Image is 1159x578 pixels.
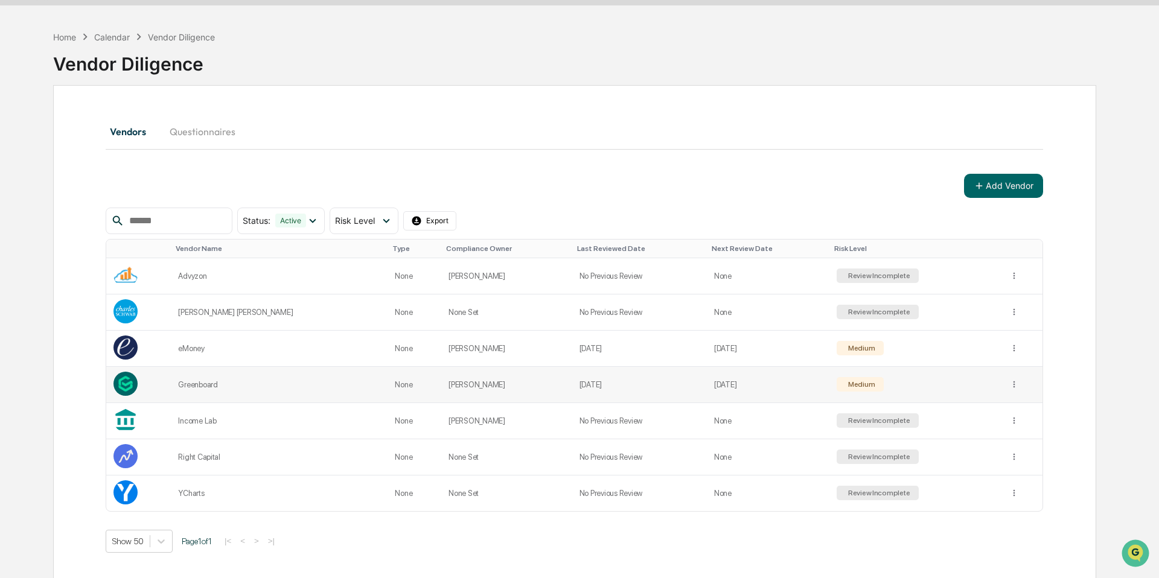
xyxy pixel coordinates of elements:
div: YCharts [178,489,380,498]
td: None [388,475,441,511]
div: Vendor Diligence [148,32,215,42]
div: We're available if you need us! [54,104,166,114]
span: [PERSON_NAME] [37,164,98,174]
span: Attestations [100,214,150,226]
td: No Previous Review [572,258,707,294]
div: 🗄️ [88,215,97,225]
img: Vendor Logo [113,335,138,360]
div: Toggle SortBy [712,244,825,253]
img: Vendor Logo [113,480,138,504]
div: Start new chat [54,92,198,104]
a: Powered byPylon [85,266,146,276]
img: Vendor Logo [113,444,138,468]
div: Right Capital [178,453,380,462]
div: Toggle SortBy [176,244,383,253]
td: None [707,403,829,439]
td: [DATE] [572,331,707,367]
div: Review Incomplete [846,453,910,461]
span: Page 1 of 1 [182,536,212,546]
td: None Set [441,439,572,475]
img: Vendor Logo [113,372,138,396]
div: Review Incomplete [846,416,910,425]
td: None Set [441,475,572,511]
div: Medium [846,380,875,389]
div: [PERSON_NAME] [PERSON_NAME] [178,308,380,317]
button: Export [403,211,456,230]
div: Vendor Diligence [53,43,1096,75]
a: 🗄️Attestations [83,209,155,231]
button: < [237,536,249,546]
img: Vendor Logo [113,299,138,323]
div: Toggle SortBy [392,244,436,253]
div: Medium [846,344,875,352]
span: Pylon [120,267,146,276]
td: None [707,258,829,294]
a: 🖐️Preclearance [7,209,83,231]
td: No Previous Review [572,475,707,511]
div: 🔎 [12,238,22,248]
div: Past conversations [12,134,81,144]
img: Jack Rasmussen [12,153,31,172]
div: Home [53,32,76,42]
button: > [251,536,263,546]
div: Toggle SortBy [577,244,702,253]
img: 1746055101610-c473b297-6a78-478c-a979-82029cc54cd1 [12,92,34,114]
div: Advyzon [178,272,380,281]
span: 12:41 PM [107,164,141,174]
td: [PERSON_NAME] [441,331,572,367]
div: secondary tabs example [106,117,1043,146]
td: [DATE] [572,367,707,403]
td: None [388,439,441,475]
div: Review Incomplete [846,308,910,316]
td: [PERSON_NAME] [441,403,572,439]
div: Income Lab [178,416,380,425]
td: No Previous Review [572,439,707,475]
td: None [388,258,441,294]
div: Greenboard [178,380,380,389]
td: None [388,367,441,403]
div: Toggle SortBy [834,244,997,253]
div: Calendar [94,32,130,42]
a: 🔎Data Lookup [7,232,81,254]
button: See all [187,132,220,146]
td: [PERSON_NAME] [441,367,572,403]
span: • [100,164,104,174]
div: 🖐️ [12,215,22,225]
td: [DATE] [707,367,829,403]
td: [PERSON_NAME] [441,258,572,294]
span: Status : [243,215,270,226]
button: Questionnaires [160,117,245,146]
td: [DATE] [707,331,829,367]
span: Risk Level [335,215,375,226]
td: None [707,475,829,511]
div: Review Incomplete [846,272,910,280]
img: 8933085812038_c878075ebb4cc5468115_72.jpg [25,92,47,114]
button: |< [221,536,235,546]
img: Vendor Logo [113,263,138,287]
button: >| [264,536,278,546]
button: Add Vendor [964,174,1043,198]
td: None [707,439,829,475]
div: Toggle SortBy [446,244,567,253]
button: Start new chat [205,96,220,110]
td: None [707,294,829,331]
td: No Previous Review [572,294,707,331]
div: eMoney [178,344,380,353]
span: Data Lookup [24,237,76,249]
p: How can we help? [12,25,220,45]
img: 1746055101610-c473b297-6a78-478c-a979-82029cc54cd1 [24,165,34,174]
div: Active [275,214,306,227]
div: Review Incomplete [846,489,910,497]
td: None Set [441,294,572,331]
div: Toggle SortBy [116,244,166,253]
td: None [388,403,441,439]
td: No Previous Review [572,403,707,439]
div: Toggle SortBy [1012,244,1038,253]
span: Preclearance [24,214,78,226]
td: None [388,331,441,367]
iframe: Open customer support [1120,538,1153,571]
button: Vendors [106,117,160,146]
td: None [388,294,441,331]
